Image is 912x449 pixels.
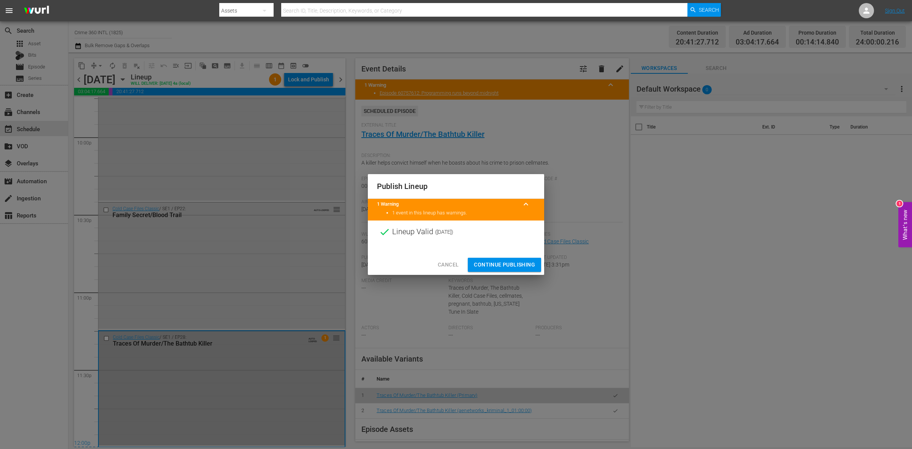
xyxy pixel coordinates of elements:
button: Open Feedback Widget [898,202,912,247]
div: Lineup Valid [368,221,544,243]
button: Cancel [432,258,465,272]
div: 1 [896,200,902,206]
span: menu [5,6,14,15]
span: Cancel [438,260,459,270]
span: ( [DATE] ) [435,226,453,238]
a: Sign Out [885,8,905,14]
span: Search [699,3,719,17]
h2: Publish Lineup [377,180,535,192]
li: 1 event in this lineup has warnings. [392,209,535,217]
span: keyboard_arrow_up [521,200,530,209]
img: ans4CAIJ8jUAAAAAAAAAAAAAAAAAAAAAAAAgQb4GAAAAAAAAAAAAAAAAAAAAAAAAJMjXAAAAAAAAAAAAAAAAAAAAAAAAgAT5G... [18,2,55,20]
title: 1 Warning [377,201,517,208]
span: Continue Publishing [474,260,535,270]
button: Continue Publishing [468,258,541,272]
button: keyboard_arrow_up [517,195,535,213]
